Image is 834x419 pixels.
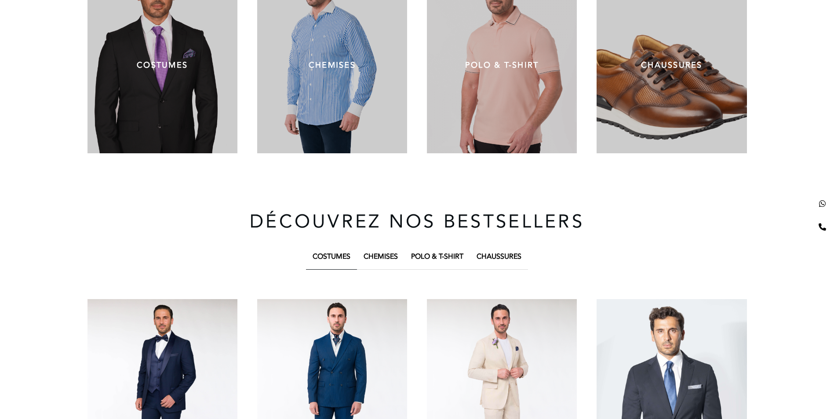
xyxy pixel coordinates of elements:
[87,213,747,235] h2: Découvrez Nos Bestsellers
[811,232,834,238] span: Call Us
[364,251,398,263] div: Chemises
[477,251,521,263] div: CHAUSSURES
[313,251,350,263] div: COSTUMES
[610,59,733,71] p: CHAUSSURES
[411,251,463,263] div: POLO & T-SHIRT
[811,209,834,215] span: Whatsapp
[811,216,834,239] a: Call Us
[811,192,834,216] a: Whatsapp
